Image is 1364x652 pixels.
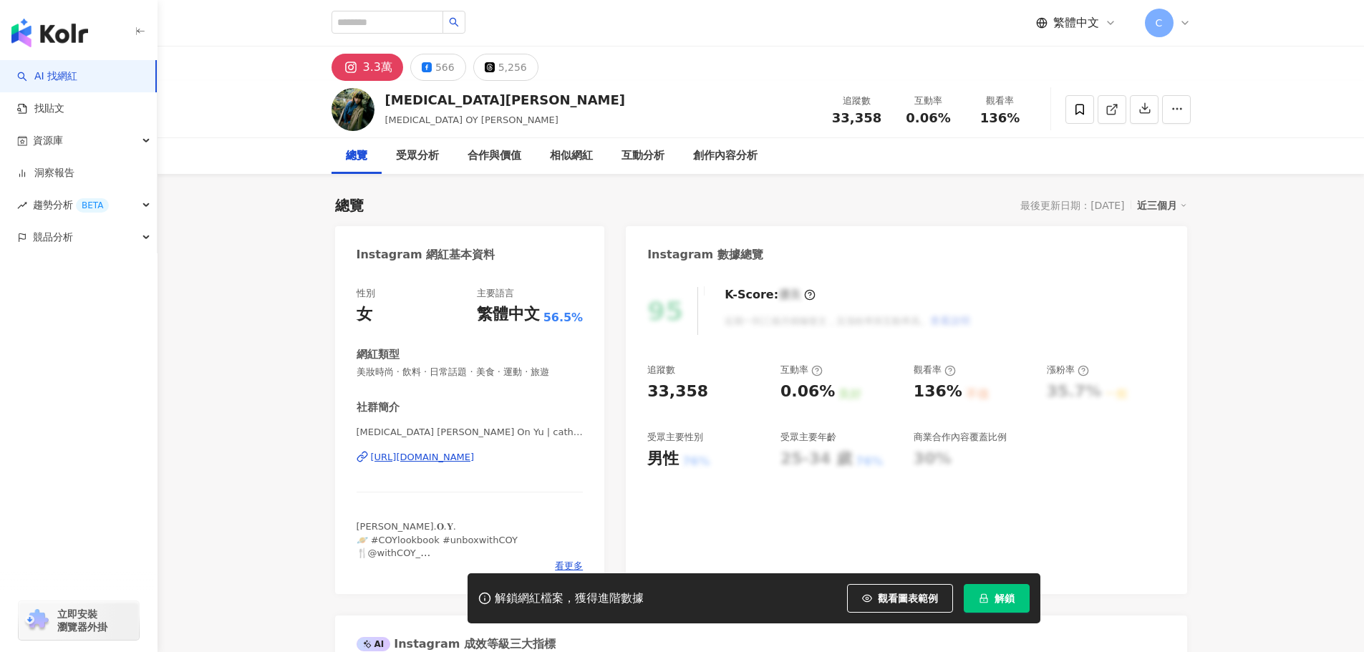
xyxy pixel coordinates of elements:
[550,147,593,165] div: 相似網紅
[357,366,584,379] span: 美妝時尚 · 飲料 · 日常話題 · 美食 · 運動 · 旅遊
[332,54,403,81] button: 3.3萬
[17,200,27,210] span: rise
[346,147,367,165] div: 總覽
[780,431,836,444] div: 受眾主要年齡
[363,57,392,77] div: 3.3萬
[357,247,495,263] div: Instagram 網紅基本資料
[555,560,583,573] span: 看更多
[11,19,88,47] img: logo
[385,91,626,109] div: [MEDICAL_DATA][PERSON_NAME]
[914,364,956,376] div: 觀看率
[1137,196,1187,215] div: 近三個月
[17,166,74,180] a: 洞察報告
[543,310,584,326] span: 56.5%
[371,451,475,464] div: [URL][DOMAIN_NAME]
[17,102,64,116] a: 找貼文
[473,54,538,81] button: 5,256
[914,431,1007,444] div: 商業合作內容覆蓋比例
[76,198,109,213] div: BETA
[979,593,989,603] span: lock
[357,400,400,415] div: 社群簡介
[357,347,400,362] div: 網紅類型
[17,69,77,84] a: searchAI 找網紅
[468,147,521,165] div: 合作與價值
[357,521,556,584] span: [PERSON_NAME].𝐎.𝐘. 🪐 #COYlookbook #unboxwithCOY 🍴@withCOY_ 🌭@champimemo Collaboration or Job cont...
[1156,15,1163,31] span: C
[832,110,881,125] span: 33,358
[33,189,109,221] span: 趨勢分析
[906,111,950,125] span: 0.06%
[914,381,962,403] div: 136%
[647,247,763,263] div: Instagram 數據總覽
[973,94,1027,108] div: 觀看率
[357,451,584,464] a: [URL][DOMAIN_NAME]
[647,364,675,376] div: 追蹤數
[647,381,708,403] div: 33,358
[33,125,63,157] span: 資源庫
[410,54,466,81] button: 566
[435,57,455,77] div: 566
[477,303,540,326] div: 繁體中文
[357,637,391,651] div: AI
[878,593,938,604] span: 觀看圖表範例
[830,94,884,108] div: 追蹤數
[647,448,679,470] div: 男性
[901,94,956,108] div: 互動率
[449,17,459,27] span: search
[1020,200,1124,211] div: 最後更新日期：[DATE]
[357,636,556,652] div: Instagram 成效等級三大指標
[385,115,558,125] span: [MEDICAL_DATA] OY [PERSON_NAME]
[621,147,664,165] div: 互動分析
[495,591,644,606] div: 解鎖網紅檔案，獲得進階數據
[357,303,372,326] div: 女
[647,431,703,444] div: 受眾主要性別
[57,608,107,633] span: 立即安裝 瀏覽器外掛
[357,287,375,300] div: 性別
[780,381,835,403] div: 0.06%
[33,221,73,253] span: 競品分析
[980,111,1020,125] span: 136%
[332,88,374,131] img: KOL Avatar
[780,364,823,376] div: 互動率
[357,426,584,439] span: [MEDICAL_DATA] [PERSON_NAME] On Yu | cathineoychan
[335,195,364,215] div: 總覽
[498,57,527,77] div: 5,256
[23,609,51,632] img: chrome extension
[847,584,953,613] button: 觀看圖表範例
[1053,15,1099,31] span: 繁體中文
[964,584,1030,613] button: 解鎖
[396,147,439,165] div: 受眾分析
[477,287,514,300] div: 主要語言
[19,601,139,640] a: chrome extension立即安裝 瀏覽器外掛
[1047,364,1089,376] div: 漲粉率
[995,593,1015,604] span: 解鎖
[725,287,816,303] div: K-Score :
[693,147,758,165] div: 創作內容分析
